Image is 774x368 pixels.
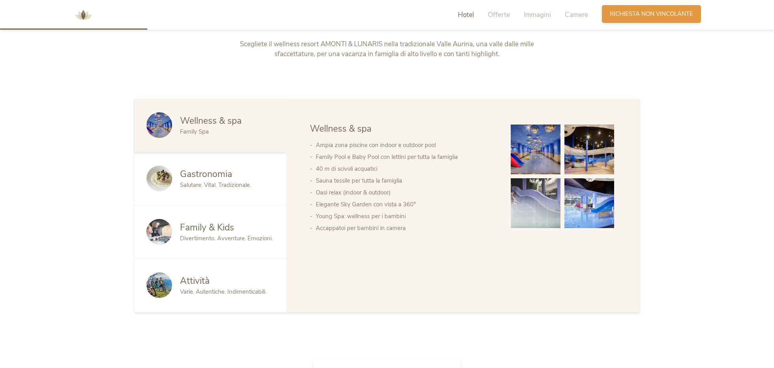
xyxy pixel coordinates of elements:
[316,163,495,175] li: 40 m di scivoli acquatici
[180,275,210,287] span: Attività
[458,10,474,19] span: Hotel
[524,10,551,19] span: Immagini
[316,222,495,234] li: Accappatoi per bambini in camera
[316,198,495,210] li: Elegante Sky Garden con vista a 360°
[180,221,234,234] span: Family & Kids
[180,128,209,136] span: Family Spa
[310,123,371,135] span: Wellness & spa
[180,181,251,189] span: Salutare. Vital. Tradizionale.
[71,12,95,17] a: AMONTI & LUNARIS Wellnessresort
[222,39,552,59] p: Scegliete il wellness resort AMONTI & LUNARIS nella tradizionale Valle Aurina, una valle dalle mi...
[180,115,242,127] span: Wellness & spa
[488,10,510,19] span: Offerte
[316,210,495,222] li: Young Spa: wellness per i bambini
[180,168,232,180] span: Gastronomia
[565,10,588,19] span: Camere
[316,151,495,163] li: Family Pool e Baby Pool con lettini per tutta la famiglia
[180,288,266,296] span: Varie. Autentiche. Indimenticabili.
[71,3,95,27] img: AMONTI & LUNARIS Wellnessresort
[610,10,693,18] span: Richiesta non vincolante
[316,175,495,187] li: Sauna tessile per tutta la famiglia
[180,234,273,242] span: Divertimento. Avventure. Emozioni.
[316,139,495,151] li: Ampia zona piscine con indoor e outdoor pool
[316,187,495,198] li: Oasi relax (indoor & outdoor)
